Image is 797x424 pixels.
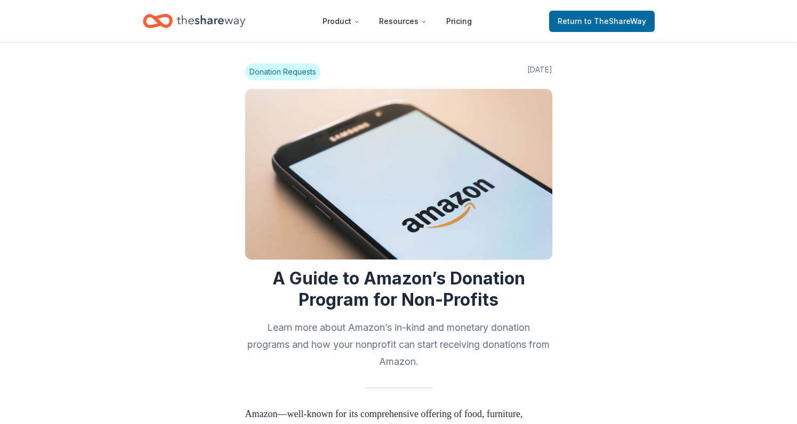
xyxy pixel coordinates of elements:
[584,17,646,26] span: to TheShareWay
[314,11,368,32] button: Product
[245,268,552,311] h1: A Guide to Amazon’s Donation Program for Non-Profits
[245,89,552,259] img: Image for A Guide to Amazon’s Donation Program for Non-Profits
[143,9,245,34] a: Home
[245,319,552,370] h2: Learn more about Amazon’s in-kind and monetary donation programs and how your nonprofit can start...
[314,9,480,34] nav: Main
[558,15,646,28] span: Return
[371,11,436,32] button: Resources
[438,11,480,32] a: Pricing
[527,63,552,80] span: [DATE]
[245,63,320,80] span: Donation Requests
[549,11,655,32] a: Returnto TheShareWay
